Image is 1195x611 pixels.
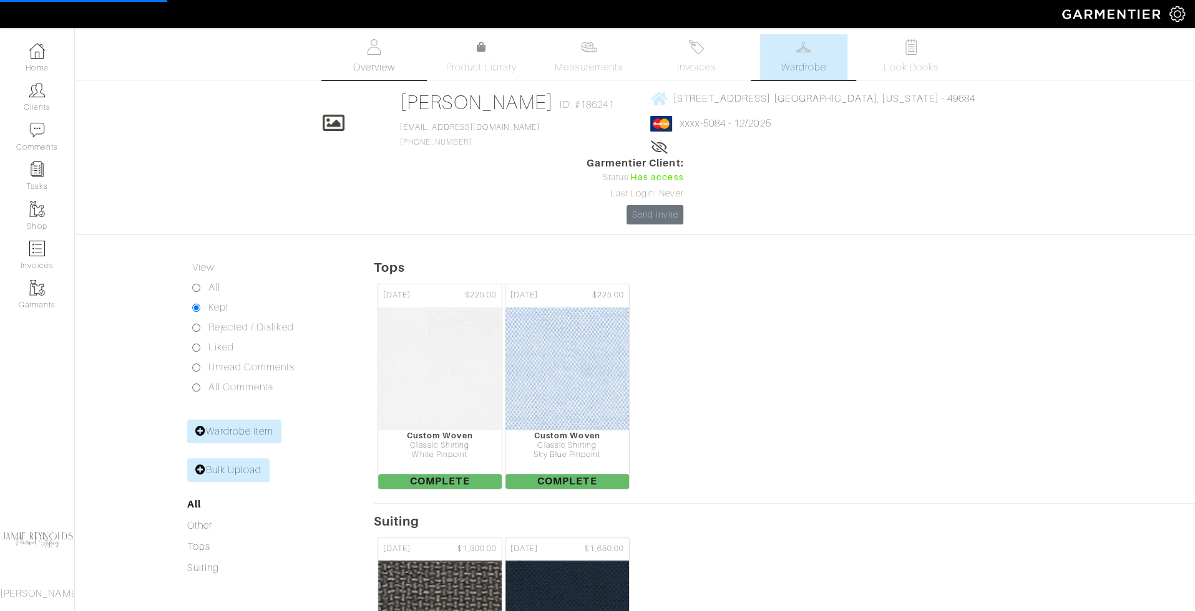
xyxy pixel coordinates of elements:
img: garments-icon-b7da505a4dc4fd61783c78ac3ca0ef83fa9d6f193b1c9dc38574b1d14d53ca28.png [29,280,45,296]
h5: Tops [374,260,1195,275]
img: 26Uq994xGKmPLohwZjQAtGrT.jpg [223,306,656,431]
a: All [187,498,201,510]
span: Product Library [446,60,517,75]
a: Send Invite [627,205,684,224]
div: Custom Woven [505,431,629,440]
a: Suiting [187,562,219,574]
span: $1,500.00 [457,543,496,555]
img: garments-icon-b7da505a4dc4fd61783c78ac3ca0ef83fa9d6f193b1c9dc38574b1d14d53ca28.png [29,201,45,217]
a: Look Books [867,34,955,80]
a: Measurements [545,34,633,80]
a: Other [187,520,212,531]
span: Look Books [884,60,939,75]
img: mastercard-2c98a0d54659f76b027c6839bea21931c3e23d06ea5b2b5660056f2e14d2f154.png [650,116,672,132]
a: Product Library [437,40,525,75]
span: [DATE] [383,289,411,301]
img: measurements-466bbee1fd09ba9460f595b01e5d73f9e2bff037440d3c8f018324cb6cdf7a4a.svg [581,39,597,55]
div: Sky Blue Pinpoint [505,450,629,459]
img: 8SjJBkNWGdyDmEgDm5RFGrEY.jpg [351,306,784,431]
img: orders-27d20c2124de7fd6de4e0e44c1d41de31381a507db9b33961299e4e07d508b8c.svg [688,39,704,55]
span: Invoices [677,60,715,75]
label: All Comments [208,380,274,395]
img: clients-icon-6bae9207a08558b7cb47a8932f037763ab4055f8c8b6bfacd5dc20c3e0201464.png [29,82,45,98]
img: dashboard-icon-dbcd8f5a0b271acd01030246c82b418ddd0df26cd7fceb0bd07c9910d44c42f6.png [29,43,45,59]
span: [DATE] [510,543,538,555]
img: wardrobe-487a4870c1b7c33e795ec22d11cfc2ed9d08956e64fb3008fe2437562e282088.svg [796,39,811,55]
span: $225.00 [464,289,496,301]
label: Unread Comments [208,360,295,375]
img: gear-icon-white-bd11855cb880d31180b6d7d6211b90ccbf57a29d726f0c71d8c61bd08dd39cc2.png [1169,6,1185,22]
a: Bulk Upload [187,458,270,482]
div: Classic Shirting [505,441,629,450]
label: Kept [208,300,229,315]
label: Rejected / Disliked [208,320,294,335]
a: Overview [330,34,417,80]
a: Wardrobe [760,34,847,80]
a: Tops [187,541,210,552]
span: [DATE] [510,289,538,301]
a: [DATE] $225.00 Custom Woven Classic Shirting White Pinpoint Complete [376,282,504,491]
div: Status: [587,171,684,185]
label: All [208,280,220,295]
span: Complete [505,474,629,489]
span: Garmentier Client: [587,156,684,171]
span: Overview [353,60,394,75]
span: $1,650.00 [585,543,623,555]
div: White Pinpoint [378,450,502,459]
h5: Suiting [374,514,1195,529]
a: [DATE] $225.00 Custom Woven Classic Shirting Sky Blue Pinpoint Complete [504,282,631,491]
span: Measurements [555,60,623,75]
span: [DATE] [383,543,411,555]
img: basicinfo-40fd8af6dae0f16599ec9e87c0ef1c0a1fdea2edbe929e3d69a839185d80c458.svg [366,39,382,55]
img: orders-icon-0abe47150d42831381b5fb84f609e132dff9fe21cb692f30cb5eec754e2cba89.png [29,241,45,256]
span: [PHONE_NUMBER] [400,123,540,147]
div: Last Login: Never [587,187,684,201]
img: todo-9ac3debb85659649dc8f770b8b6100bb5dab4b48dedcbae339e5042a72dfd3cc.svg [903,39,919,55]
span: Has access [630,171,684,185]
span: Complete [378,474,502,489]
span: [STREET_ADDRESS] [GEOGRAPHIC_DATA], [US_STATE] - 49684 [673,93,975,104]
span: Wardrobe [781,60,826,75]
span: $225.00 [592,289,623,301]
a: [EMAIL_ADDRESS][DOMAIN_NAME] [400,123,540,132]
a: [PERSON_NAME] [400,91,554,113]
div: Custom Woven [378,431,502,440]
img: comment-icon-a0a6a9ef722e966f86d9cbdc48e553b5cf19dbc54f86b18d962a5391bc8f6eb6.png [29,122,45,138]
img: reminder-icon-8004d30b9f0a5d33ae49ab947aed9ed385cf756f9e5892f1edd6e32f2345188e.png [29,161,45,177]
div: Classic Shirting [378,441,502,450]
a: [STREET_ADDRESS] [GEOGRAPHIC_DATA], [US_STATE] - 49684 [650,90,975,106]
a: xxxx-5084 - 12/2025 [680,118,771,129]
label: Liked [208,340,234,355]
img: garmentier-logo-header-white-b43fb05a5012e4ada735d5af1a66efaba907eab6374d6393d1fbf88cb4ef424d.png [1056,3,1169,25]
span: ID: #186241 [560,97,614,112]
a: Wardrobe Item [187,420,282,443]
label: View: [192,260,216,275]
a: Invoices [653,34,740,80]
